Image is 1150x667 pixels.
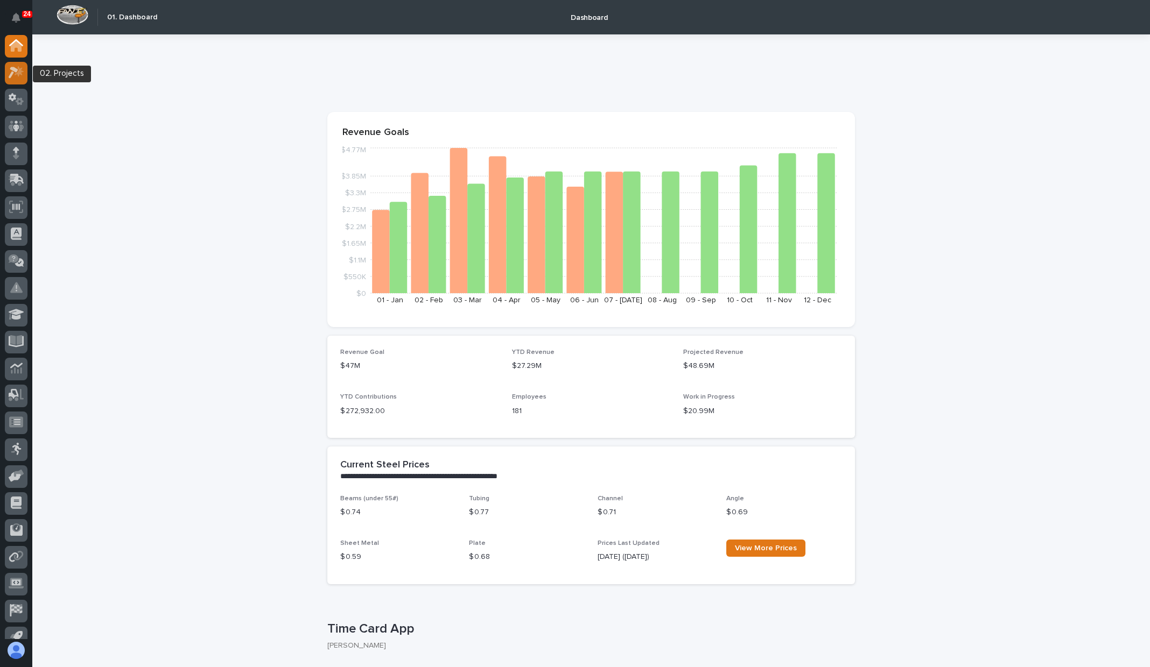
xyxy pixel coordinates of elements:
[512,406,671,417] p: 181
[327,621,851,637] p: Time Card App
[493,296,521,304] text: 04 - Apr
[356,290,366,297] tspan: $0
[804,296,831,304] text: 12 - Dec
[512,394,546,400] span: Employees
[469,507,585,518] p: $ 0.77
[726,495,744,502] span: Angle
[598,551,713,563] p: [DATE] ([DATE])
[686,296,716,304] text: 09 - Sep
[766,296,792,304] text: 11 - Nov
[735,544,797,552] span: View More Prices
[340,406,499,417] p: $ 272,932.00
[648,296,677,304] text: 08 - Aug
[340,394,397,400] span: YTD Contributions
[512,349,555,356] span: YTD Revenue
[327,641,846,650] p: [PERSON_NAME]
[13,13,27,30] div: Notifications24
[683,349,744,356] span: Projected Revenue
[340,540,379,547] span: Sheet Metal
[726,507,842,518] p: $ 0.69
[340,507,456,518] p: $ 0.74
[57,5,88,25] img: Workspace Logo
[5,639,27,662] button: users-avatar
[604,296,642,304] text: 07 - [DATE]
[377,296,403,304] text: 01 - Jan
[469,540,486,547] span: Plate
[727,296,753,304] text: 10 - Oct
[340,551,456,563] p: $ 0.59
[349,256,366,264] tspan: $1.1M
[341,206,366,214] tspan: $2.75M
[24,10,31,18] p: 24
[570,296,599,304] text: 06 - Jun
[5,6,27,29] button: Notifications
[345,223,366,230] tspan: $2.2M
[340,349,384,356] span: Revenue Goal
[340,459,430,471] h2: Current Steel Prices
[598,507,713,518] p: $ 0.71
[343,273,366,280] tspan: $550K
[340,360,499,372] p: $47M
[683,406,842,417] p: $20.99M
[341,173,366,180] tspan: $3.85M
[469,551,585,563] p: $ 0.68
[683,394,735,400] span: Work in Progress
[107,13,157,22] h2: 01. Dashboard
[341,146,366,154] tspan: $4.77M
[340,495,398,502] span: Beams (under 55#)
[469,495,489,502] span: Tubing
[683,360,842,372] p: $48.69M
[598,495,623,502] span: Channel
[415,296,443,304] text: 02 - Feb
[342,127,840,139] p: Revenue Goals
[726,540,805,557] a: View More Prices
[531,296,560,304] text: 05 - May
[512,360,671,372] p: $27.29M
[342,239,366,247] tspan: $1.65M
[345,189,366,197] tspan: $3.3M
[598,540,660,547] span: Prices Last Updated
[453,296,482,304] text: 03 - Mar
